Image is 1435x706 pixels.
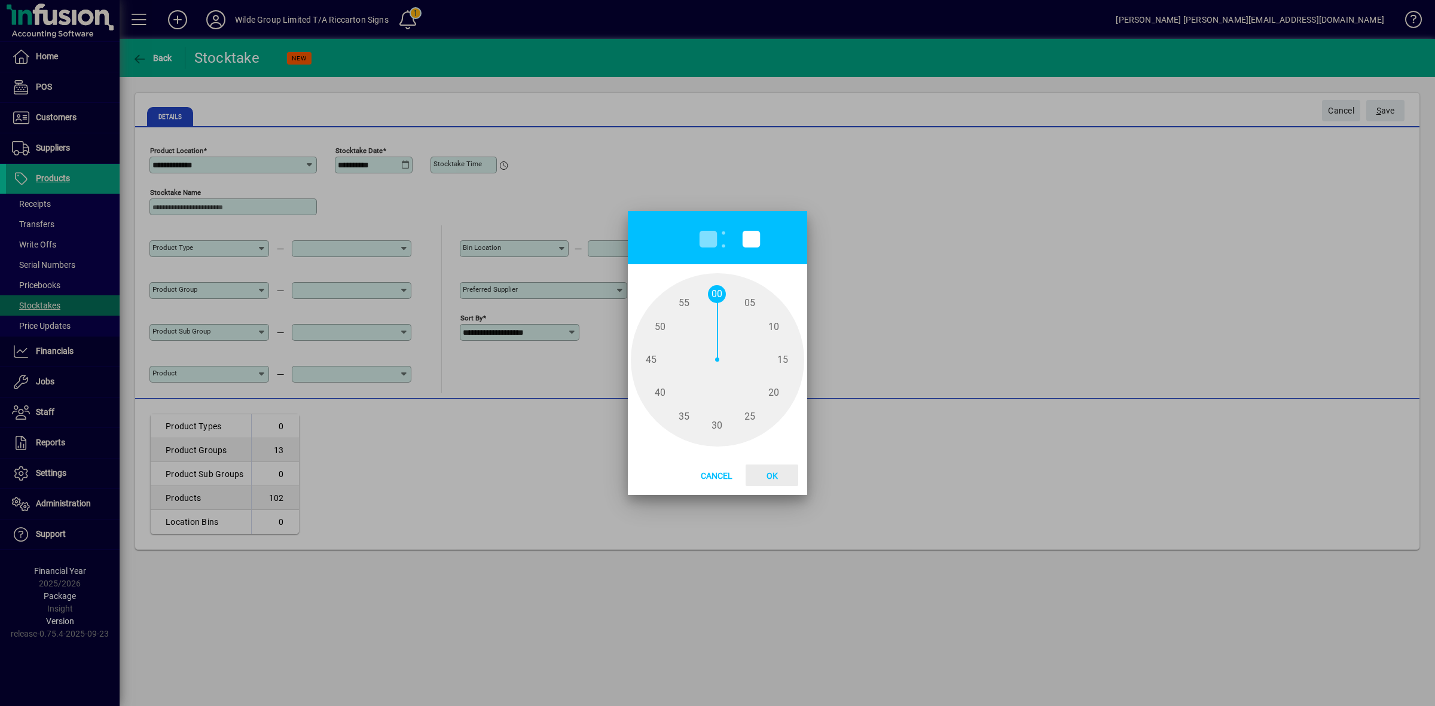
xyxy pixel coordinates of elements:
span: Ok [757,471,787,481]
span: 15 [774,351,792,369]
span: Cancel [691,471,742,481]
button: Cancel [688,464,746,486]
button: Ok [746,464,798,486]
span: : [720,220,727,255]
